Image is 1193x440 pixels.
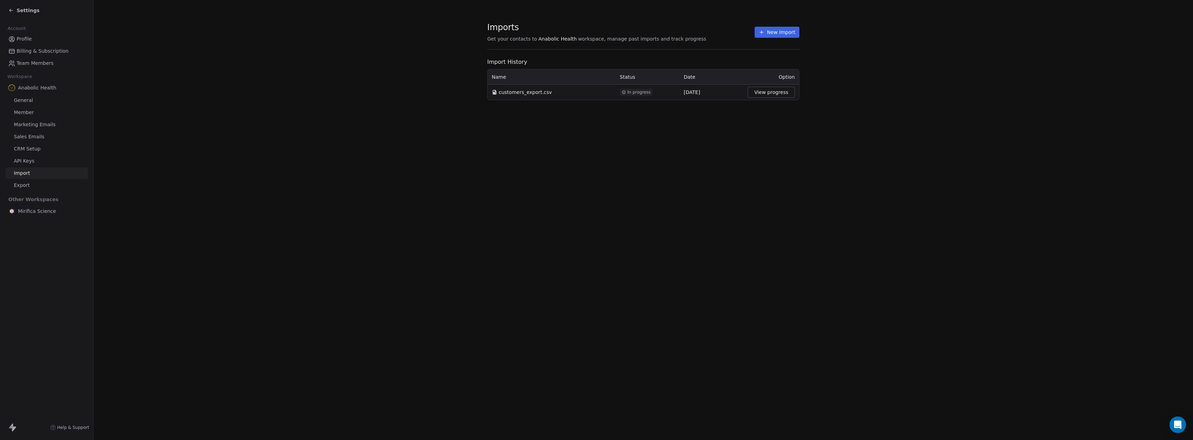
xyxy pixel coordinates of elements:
a: Help & Support [50,425,89,430]
a: Settings [8,7,40,14]
span: Anabolic Health [539,35,577,42]
span: Help & Support [57,425,89,430]
a: General [6,95,88,106]
span: Get your contacts to [487,35,537,42]
span: CRM Setup [14,145,41,153]
img: MIRIFICA%20science_logo_icon-big.png [8,208,15,215]
span: Imports [487,22,706,33]
span: Status [620,74,635,80]
img: Anabolic-Health-Icon-192.png [8,84,15,91]
span: Settings [17,7,40,14]
span: Account [5,23,29,34]
span: customers_export.csv [499,89,552,96]
span: Profile [17,35,32,43]
button: View progress [748,87,795,98]
span: Import [14,170,30,177]
span: Option [779,74,795,80]
span: Other Workspaces [6,194,61,205]
a: Member [6,107,88,118]
span: Anabolic Health [18,84,56,91]
span: Marketing Emails [14,121,55,128]
div: [DATE] [684,89,740,96]
span: Date [684,74,695,80]
a: CRM Setup [6,143,88,155]
div: Open Intercom Messenger [1169,416,1186,433]
a: Profile [6,33,88,45]
a: Team Members [6,58,88,69]
span: Mirifica Science [18,208,56,215]
span: Team Members [17,60,53,67]
a: Export [6,180,88,191]
span: Name [492,74,506,80]
a: Sales Emails [6,131,88,143]
span: In progress [627,89,651,95]
span: Billing & Subscription [17,48,69,55]
span: Export [14,182,30,189]
span: Sales Emails [14,133,44,140]
a: Marketing Emails [6,119,88,130]
a: Import [6,167,88,179]
a: API Keys [6,155,88,167]
a: Billing & Subscription [6,45,88,57]
button: New Import [755,27,799,38]
span: Member [14,109,34,116]
span: Workspace [5,71,35,82]
span: API Keys [14,157,34,165]
span: General [14,97,33,104]
span: workspace, manage past imports and track progress [578,35,706,42]
span: Import History [487,58,799,66]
